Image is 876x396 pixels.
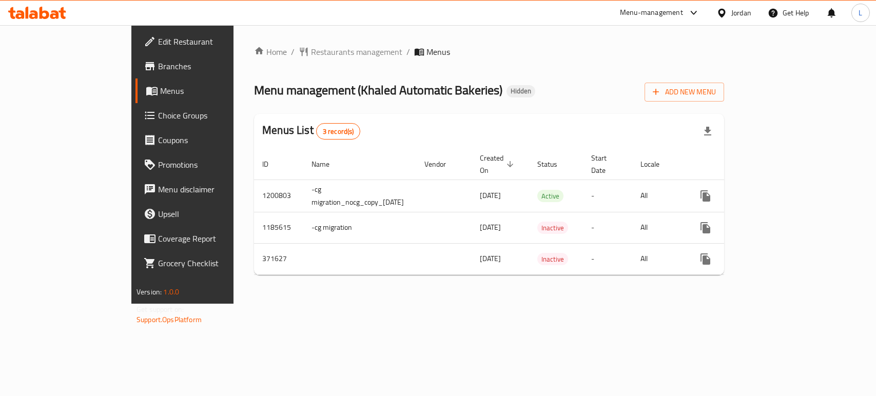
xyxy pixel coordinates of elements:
[312,158,343,170] span: Name
[583,212,632,243] td: -
[583,180,632,212] td: -
[303,180,416,212] td: -cg migration_nocg_copy_[DATE]
[653,86,716,98] span: Add New Menu
[158,109,269,122] span: Choice Groups
[859,7,862,18] span: L
[406,46,410,58] li: /
[731,7,751,18] div: Jordan
[537,158,571,170] span: Status
[632,243,685,274] td: All
[158,208,269,220] span: Upsell
[135,29,278,54] a: Edit Restaurant
[311,46,402,58] span: Restaurants management
[158,183,269,195] span: Menu disclaimer
[695,119,720,144] div: Export file
[158,35,269,48] span: Edit Restaurant
[254,180,303,212] td: 1200803
[718,215,743,240] button: Change Status
[163,285,179,299] span: 1.0.0
[299,46,402,58] a: Restaurants management
[632,180,685,212] td: All
[158,257,269,269] span: Grocery Checklist
[137,303,184,316] span: Get support on:
[693,215,718,240] button: more
[135,78,278,103] a: Menus
[158,60,269,72] span: Branches
[158,134,269,146] span: Coupons
[291,46,295,58] li: /
[137,285,162,299] span: Version:
[135,103,278,128] a: Choice Groups
[507,85,535,97] div: Hidden
[254,212,303,243] td: 1185615
[135,226,278,251] a: Coverage Report
[620,7,683,19] div: Menu-management
[137,313,202,326] a: Support.OpsPlatform
[685,149,800,180] th: Actions
[480,189,501,202] span: [DATE]
[158,159,269,171] span: Promotions
[316,123,361,140] div: Total records count
[632,212,685,243] td: All
[158,232,269,245] span: Coverage Report
[640,158,673,170] span: Locale
[135,128,278,152] a: Coupons
[254,78,502,102] span: Menu management ( Khaled Automatic Bakeries )
[693,184,718,208] button: more
[160,85,269,97] span: Menus
[645,83,724,102] button: Add New Menu
[317,127,360,136] span: 3 record(s)
[262,123,360,140] h2: Menus List
[303,212,416,243] td: -cg migration
[480,152,517,176] span: Created On
[135,54,278,78] a: Branches
[537,222,568,234] span: Inactive
[426,46,450,58] span: Menus
[424,158,459,170] span: Vendor
[583,243,632,274] td: -
[135,251,278,275] a: Grocery Checklist
[135,202,278,226] a: Upsell
[262,158,282,170] span: ID
[718,247,743,271] button: Change Status
[537,190,563,202] span: Active
[254,46,724,58] nav: breadcrumb
[480,252,501,265] span: [DATE]
[537,253,568,265] span: Inactive
[135,152,278,177] a: Promotions
[591,152,620,176] span: Start Date
[254,243,303,274] td: 371627
[480,221,501,234] span: [DATE]
[507,87,535,95] span: Hidden
[254,149,800,275] table: enhanced table
[693,247,718,271] button: more
[135,177,278,202] a: Menu disclaimer
[718,184,743,208] button: Change Status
